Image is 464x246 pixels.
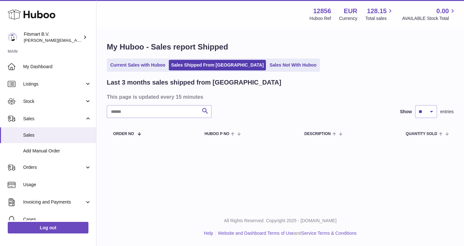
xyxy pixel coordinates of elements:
[400,109,412,115] label: Show
[113,132,134,136] span: Order No
[108,60,168,70] a: Current Sales with Huboo
[23,98,85,105] span: Stock
[216,230,357,236] li: and
[365,7,394,22] a: 128.15 Total sales
[107,42,454,52] h1: My Huboo - Sales report Shipped
[23,64,91,70] span: My Dashboard
[267,60,319,70] a: Sales Not With Huboo
[204,231,213,236] a: Help
[436,7,449,15] span: 0.00
[440,109,454,115] span: entries
[205,132,229,136] span: Huboo P no
[344,7,357,15] strong: EUR
[402,7,456,22] a: 0.00 AVAILABLE Stock Total
[313,7,331,15] strong: 12856
[301,231,357,236] a: Service Terms & Conditions
[8,222,88,233] a: Log out
[107,93,452,100] h3: This page is updated every 15 minutes
[23,199,85,205] span: Invoicing and Payments
[102,218,459,224] p: All Rights Reserved. Copyright 2025 - [DOMAIN_NAME]
[169,60,266,70] a: Sales Shipped From [GEOGRAPHIC_DATA]
[24,31,82,43] div: Fitsmart B.V.
[406,132,437,136] span: Quantity Sold
[23,164,85,170] span: Orders
[402,15,456,22] span: AVAILABLE Stock Total
[365,15,394,22] span: Total sales
[23,182,91,188] span: Usage
[339,15,358,22] div: Currency
[23,216,91,223] span: Cases
[23,81,85,87] span: Listings
[24,38,129,43] span: [PERSON_NAME][EMAIL_ADDRESS][DOMAIN_NAME]
[23,148,91,154] span: Add Manual Order
[218,231,294,236] a: Website and Dashboard Terms of Use
[310,15,331,22] div: Huboo Ref
[8,32,17,42] img: jonathan@leaderoo.com
[23,132,91,138] span: Sales
[23,116,85,122] span: Sales
[304,132,331,136] span: Description
[107,78,281,87] h2: Last 3 months sales shipped from [GEOGRAPHIC_DATA]
[367,7,387,15] span: 128.15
